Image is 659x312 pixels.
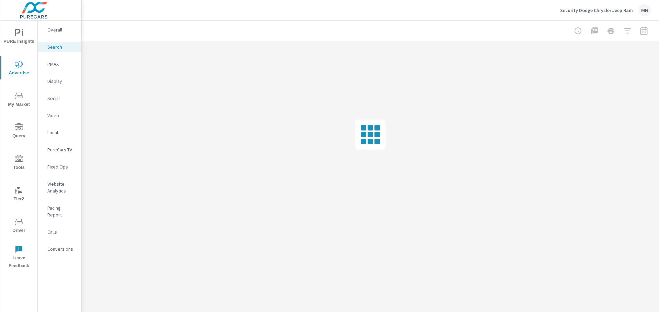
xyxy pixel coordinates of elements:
[0,21,37,273] div: nav menu
[38,42,81,52] div: Search
[2,186,35,203] span: Tier2
[47,246,76,252] p: Conversions
[47,78,76,85] p: Display
[2,123,35,140] span: Query
[560,7,633,13] p: Security Dodge Chrysler Jeep Ram
[2,29,35,46] span: PURE Insights
[47,112,76,119] p: Video
[47,43,76,50] p: Search
[38,179,81,196] div: Website Analytics
[2,155,35,172] span: Tools
[38,76,81,86] div: Display
[38,203,81,220] div: Pacing Report
[38,145,81,155] div: PureCars TV
[47,228,76,235] p: Calls
[38,93,81,103] div: Social
[38,162,81,172] div: Fixed Ops
[38,25,81,35] div: Overall
[2,60,35,77] span: Advertise
[47,204,76,218] p: Pacing Report
[38,227,81,237] div: Calls
[38,127,81,138] div: Local
[47,129,76,136] p: Local
[38,110,81,121] div: Video
[47,26,76,33] p: Overall
[47,61,76,67] p: PMAX
[2,245,35,270] span: Leave Feedback
[47,163,76,170] p: Fixed Ops
[38,244,81,254] div: Conversions
[47,146,76,153] p: PureCars TV
[38,59,81,69] div: PMAX
[2,92,35,109] span: My Market
[47,180,76,194] p: Website Analytics
[638,4,651,16] div: MN
[2,218,35,235] span: Driver
[47,95,76,102] p: Social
